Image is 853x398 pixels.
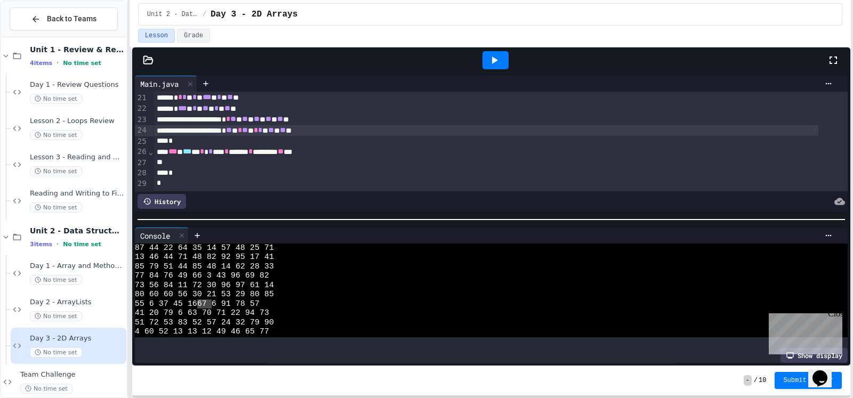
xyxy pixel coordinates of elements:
[57,59,59,67] span: •
[30,94,82,104] span: No time set
[775,372,842,389] button: Submit Answer
[135,281,274,290] span: 73 56 84 11 72 30 96 97 61 14
[30,241,52,248] span: 3 items
[135,136,148,147] div: 25
[203,10,206,19] span: /
[135,147,148,158] div: 26
[30,275,82,285] span: No time set
[135,178,148,189] div: 29
[135,115,148,126] div: 23
[197,299,207,309] span: 67
[30,60,52,67] span: 4 items
[780,348,848,363] div: Show display
[759,376,766,385] span: 10
[135,230,175,241] div: Console
[135,103,148,115] div: 22
[754,376,758,385] span: /
[30,311,82,321] span: No time set
[57,240,59,248] span: •
[30,45,124,54] span: Unit 1 - Review & Reading and Writing Files
[4,4,74,68] div: Chat with us now!Close
[30,166,82,176] span: No time set
[63,60,101,67] span: No time set
[47,13,96,25] span: Back to Teams
[135,299,197,309] span: 55 6 37 45 16
[30,262,124,271] span: Day 1 - Array and Method Review
[148,148,154,156] span: Fold line
[783,376,833,385] span: Submit Answer
[30,334,124,343] span: Day 3 - 2D Arrays
[744,375,752,386] span: -
[30,117,124,126] span: Lesson 2 - Loops Review
[20,370,124,379] span: Team Challenge
[808,355,842,387] iframe: chat widget
[63,241,101,248] span: No time set
[211,8,297,21] span: Day 3 - 2D Arrays
[765,309,842,354] iframe: chat widget
[135,78,184,90] div: Main.java
[30,153,124,162] span: Lesson 3 - Reading and Writing Files
[135,290,274,299] span: 80 60 60 56 30 21 53 29 80 85
[135,262,274,272] span: 85 79 51 44 85 48 14 62 28 33
[135,243,274,253] span: 87 44 22 64 35 14 57 48 25 71
[135,253,274,262] span: 13 46 44 71 48 82 92 95 17 41
[20,384,73,394] span: No time set
[147,10,198,19] span: Unit 2 - Data Structures
[30,189,124,198] span: Reading and Writing to Files Assignment
[30,80,124,90] span: Day 1 - Review Questions
[138,194,186,209] div: History
[135,308,269,318] span: 41 20 79 6 63 70 71 22 94 73
[135,327,269,337] span: 4 60 52 13 13 12 49 46 65 77
[30,347,82,358] span: No time set
[30,202,82,213] span: No time set
[135,76,197,92] div: Main.java
[207,299,260,309] span: 46 91 78 57
[138,29,175,43] button: Lesson
[30,130,82,140] span: No time set
[30,226,124,235] span: Unit 2 - Data Structures
[135,158,148,168] div: 27
[135,93,148,104] div: 21
[135,125,148,136] div: 24
[177,29,210,43] button: Grade
[30,298,124,307] span: Day 2 - ArrayLists
[135,168,148,178] div: 28
[10,7,118,30] button: Back to Teams
[135,318,274,328] span: 51 72 53 83 52 57 24 32 79 90
[135,271,269,281] span: 77 84 76 49 66 3 43 96 69 82
[135,228,189,243] div: Console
